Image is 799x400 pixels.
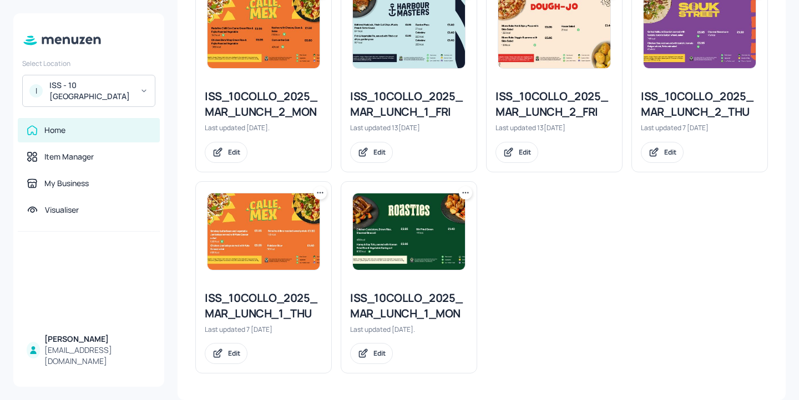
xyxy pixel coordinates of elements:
[641,123,758,132] div: Last updated 7 [DATE]
[228,348,240,358] div: Edit
[641,89,758,120] div: ISS_10COLLO_2025_MAR_LUNCH_2_THU
[350,325,468,334] div: Last updated [DATE].
[664,147,676,157] div: Edit
[519,147,531,157] div: Edit
[29,84,43,98] div: I
[373,348,386,358] div: Edit
[45,204,79,216] div: Visualiser
[205,89,322,120] div: ISS_10COLLO_2025_MAR_LUNCH_2_MON
[350,290,468,321] div: ISS_10COLLO_2025_MAR_LUNCH_1_MON
[205,123,322,132] div: Last updated [DATE].
[22,59,155,68] div: Select Location
[350,89,468,120] div: ISS_10COLLO_2025_MAR_LUNCH_1_FRI
[44,334,151,345] div: [PERSON_NAME]
[44,345,151,367] div: [EMAIL_ADDRESS][DOMAIN_NAME]
[205,325,322,334] div: Last updated 7 [DATE]
[49,80,133,102] div: ISS - 10 [GEOGRAPHIC_DATA]
[208,193,320,270] img: 2025-09-11-1757579118757sqsfpa9hqxq.jpeg
[373,147,386,157] div: Edit
[228,147,240,157] div: Edit
[495,89,613,120] div: ISS_10COLLO_2025_MAR_LUNCH_2_FRI
[350,123,468,132] div: Last updated 13[DATE]
[44,151,94,162] div: Item Manager
[495,123,613,132] div: Last updated 13[DATE]
[44,125,65,136] div: Home
[353,193,465,270] img: 2025-09-15-1757927023315euhg77nsezr.jpeg
[44,178,89,189] div: My Business
[205,290,322,321] div: ISS_10COLLO_2025_MAR_LUNCH_1_THU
